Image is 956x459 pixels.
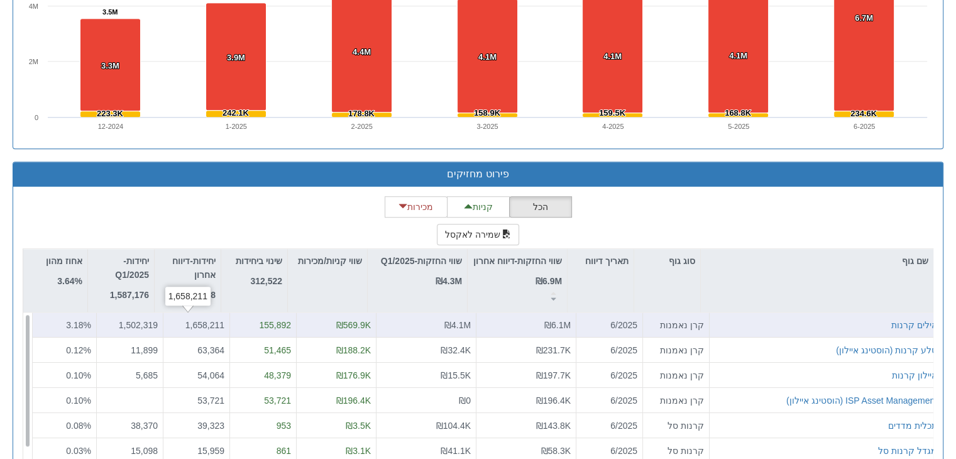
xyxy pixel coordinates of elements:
div: 11,899 [102,343,158,356]
strong: 3.64% [57,276,82,286]
div: שם גוף [701,249,933,273]
span: ₪32.4K [441,345,471,355]
div: 54,064 [168,368,224,381]
tspan: 4.1M [603,52,622,61]
span: ₪231.7K [536,345,571,355]
strong: 312,522 [250,276,282,286]
text: 2-2025 [351,123,373,130]
text: 12-2024 [98,123,123,130]
div: 15,098 [102,444,158,456]
tspan: 158.9K [474,108,501,118]
span: ₪197.7K [536,370,571,380]
div: 953 [235,419,291,431]
span: ₪176.9K [336,370,371,380]
h3: פירוט מחזיקים [23,169,933,180]
div: 6/2025 [581,394,637,406]
span: ₪188.2K [336,345,371,355]
div: 6/2025 [581,419,637,431]
p: שינוי ביחידות [236,254,282,268]
span: ₪196.4K [336,395,371,405]
div: 6/2025 [581,444,637,456]
span: ₪4.1M [444,320,471,330]
span: ₪3.1K [346,445,371,455]
tspan: 4.4M [353,47,371,57]
div: 1,502,319 [102,319,158,331]
text: 3-2025 [476,123,498,130]
div: 39,323 [168,419,224,431]
button: תכלית מדדים [888,419,937,431]
div: קרן נאמנות [648,343,704,356]
span: ₪104.4K [436,420,471,430]
tspan: 3.9M [227,53,245,62]
button: מכירות [385,196,448,218]
text: 1-2025 [226,123,247,130]
div: 15,959 [168,444,224,456]
tspan: 223.3K [97,109,124,118]
div: 0.08 % [38,419,91,431]
div: תאריך דיווח [568,249,634,287]
div: 6/2025 [581,368,637,381]
span: ₪15.5K [441,370,471,380]
p: יחידות-דיווח אחרון [160,254,216,282]
div: 48,379 [235,368,291,381]
p: יחידות-Q1/2025 [93,254,149,282]
div: קרנות סל [648,444,704,456]
span: ₪0 [459,395,471,405]
strong: ₪4.3M [436,276,462,286]
span: ₪569.9K [336,320,371,330]
span: ₪3.5K [346,420,371,430]
div: 5,685 [102,368,158,381]
div: 0.10 % [38,368,91,381]
div: קרנות סל [648,419,704,431]
p: שווי החזקות-Q1/2025 [381,254,462,268]
div: קרן נאמנות [648,394,704,406]
button: אילים קרנות [891,319,937,331]
div: 38,370 [102,419,158,431]
div: 51,465 [235,343,291,356]
p: שווי החזקות-דיווח אחרון [473,254,562,268]
div: 6/2025 [581,319,637,331]
div: 861 [235,444,291,456]
tspan: 4.1M [478,52,497,62]
text: 4M [29,3,38,10]
div: שווי קניות/מכירות [288,249,367,287]
tspan: 178.8K [348,109,375,118]
div: 53,721 [168,394,224,406]
text: 2M [29,58,38,65]
p: אחוז מהון [46,254,82,268]
strong: 1,587,176 [110,290,149,300]
div: קרן נאמנות [648,319,704,331]
tspan: 3.5M [102,8,118,16]
div: 53,721 [235,394,291,406]
div: 0.10 % [38,394,91,406]
tspan: 6.7M [855,13,873,23]
tspan: 242.1K [223,108,250,118]
div: 1,658,211 [165,287,211,306]
div: 1,658,211 [168,319,224,331]
button: מגדל קרנות סל [878,444,937,456]
span: ₪41.1K [441,445,471,455]
div: 6/2025 [581,343,637,356]
div: 0.03 % [38,444,91,456]
button: הכל [509,196,572,218]
tspan: 234.6K [850,109,877,118]
div: 3.18 % [38,319,91,331]
span: ₪196.4K [536,395,571,405]
text: 0 [35,114,38,121]
div: סוג גוף [634,249,700,273]
button: קניות [447,196,510,218]
button: ISP Asset Management (הוסטינג איילון) [786,394,937,406]
span: ₪143.8K [536,420,571,430]
text: 4-2025 [602,123,624,130]
tspan: 168.8K [725,108,752,118]
strong: ₪6.9M [536,276,562,286]
text: 6-2025 [854,123,875,130]
button: סלע קרנות (הוסטינג איילון) [836,343,937,356]
tspan: 3.3M [101,61,119,70]
button: איילון קרנות [892,368,937,381]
